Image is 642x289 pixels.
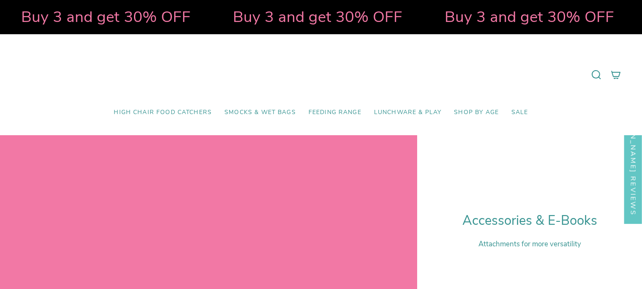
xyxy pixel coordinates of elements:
[448,103,505,123] a: Shop by Age
[248,47,394,103] a: Mumma’s Little Helpers
[454,109,499,116] span: Shop by Age
[511,109,528,116] span: SALE
[114,109,212,116] span: High Chair Food Catchers
[374,109,441,116] span: Lunchware & Play
[462,239,597,249] p: Attachments for more versatility
[368,103,448,123] a: Lunchware & Play
[224,109,296,116] span: Smocks & Wet Bags
[107,103,218,123] a: High Chair Food Catchers
[302,103,368,123] a: Feeding Range
[218,103,302,123] a: Smocks & Wet Bags
[182,6,351,27] strong: Buy 3 and get 30% OFF
[624,83,642,224] div: Click to open Judge.me floating reviews tab
[393,6,563,27] strong: Buy 3 and get 30% OFF
[462,213,597,229] h1: Accessories & E-Books
[505,103,535,123] a: SALE
[309,109,361,116] span: Feeding Range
